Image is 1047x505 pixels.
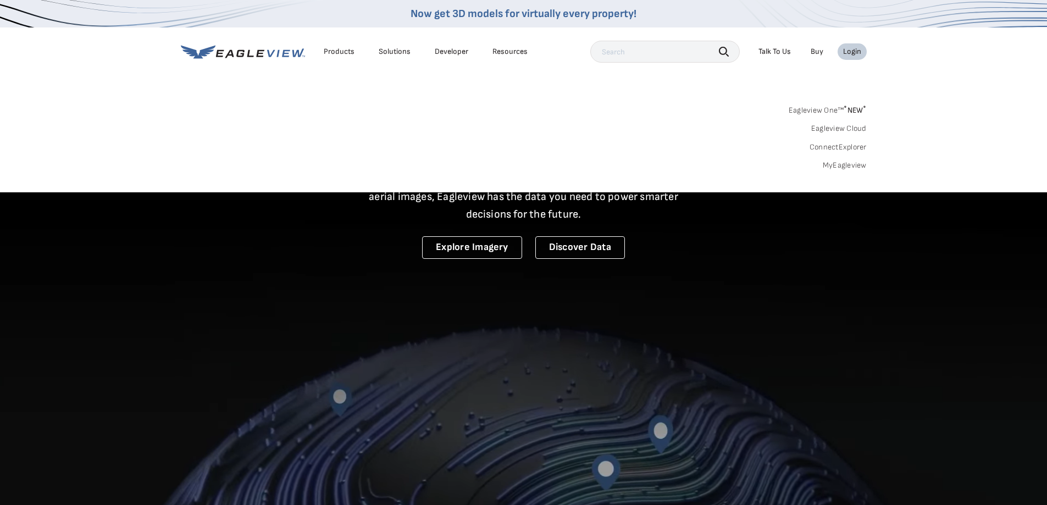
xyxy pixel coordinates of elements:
a: Eagleview Cloud [811,124,867,134]
div: Resources [492,47,528,57]
div: Talk To Us [758,47,791,57]
a: MyEagleview [823,160,867,170]
a: Discover Data [535,236,625,259]
div: Login [843,47,861,57]
a: ConnectExplorer [810,142,867,152]
div: Solutions [379,47,411,57]
a: Eagleview One™*NEW* [789,102,867,115]
a: Explore Imagery [422,236,522,259]
span: NEW [844,106,866,115]
a: Buy [811,47,823,57]
div: Products [324,47,354,57]
p: A new era starts here. Built on more than 3.5 billion high-resolution aerial images, Eagleview ha... [356,170,692,223]
a: Developer [435,47,468,57]
input: Search [590,41,740,63]
a: Now get 3D models for virtually every property! [411,7,636,20]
